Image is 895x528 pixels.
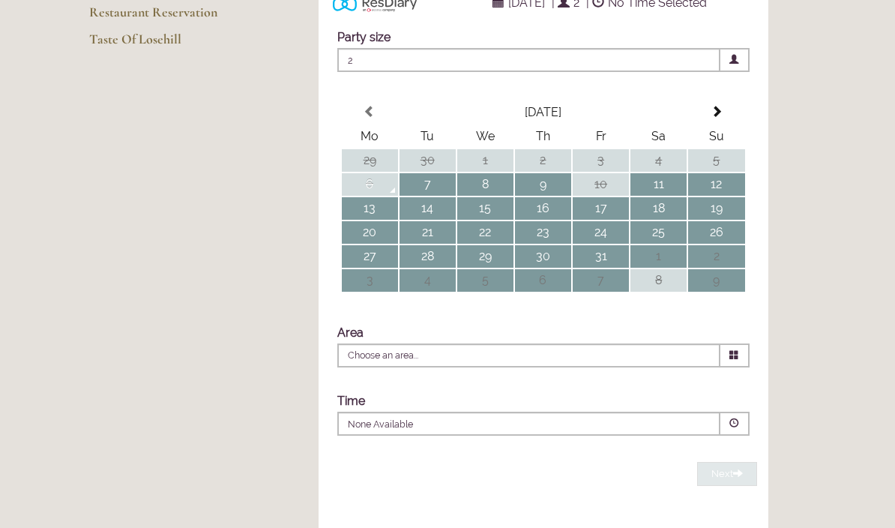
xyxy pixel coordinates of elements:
td: 18 [630,197,687,220]
span: Next [711,468,743,479]
label: Time [337,394,365,408]
td: 29 [457,245,513,268]
span: Previous Month [364,106,376,118]
th: Sa [630,125,687,148]
td: 30 [515,245,571,268]
th: Select Month [400,101,687,124]
td: 7 [400,173,456,196]
td: 21 [400,221,456,244]
span: Next Month [711,106,723,118]
td: 4 [400,269,456,292]
td: 23 [515,221,571,244]
td: 27 [342,245,398,268]
td: 2 [515,149,571,172]
td: 26 [688,221,744,244]
label: Area [337,325,364,340]
th: Su [688,125,744,148]
td: 15 [457,197,513,220]
td: 5 [688,149,744,172]
td: 30 [400,149,456,172]
th: Fr [573,125,629,148]
td: 31 [573,245,629,268]
td: 14 [400,197,456,220]
th: Mo [342,125,398,148]
td: 3 [573,149,629,172]
td: 6 [515,269,571,292]
a: Taste Of Losehill [89,31,232,58]
td: 1 [630,245,687,268]
td: 1 [457,149,513,172]
td: 22 [457,221,513,244]
td: 9 [688,269,744,292]
td: 7 [573,269,629,292]
td: 20 [342,221,398,244]
td: 28 [400,245,456,268]
td: 13 [342,197,398,220]
td: 9 [515,173,571,196]
button: Next [697,462,757,487]
td: 12 [688,173,744,196]
th: Tu [400,125,456,148]
td: 4 [630,149,687,172]
td: 17 [573,197,629,220]
td: 3 [342,269,398,292]
th: We [457,125,513,148]
td: 10 [573,173,629,196]
label: Party size [337,30,391,44]
span: 2 [337,48,720,72]
td: 8 [457,173,513,196]
td: 24 [573,221,629,244]
td: 19 [688,197,744,220]
td: 2 [688,245,744,268]
td: 25 [630,221,687,244]
td: 11 [630,173,687,196]
td: 16 [515,197,571,220]
td: 6 [342,173,398,196]
th: Th [515,125,571,148]
td: 5 [457,269,513,292]
p: None Available [348,418,619,431]
td: 8 [630,269,687,292]
td: 29 [342,149,398,172]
